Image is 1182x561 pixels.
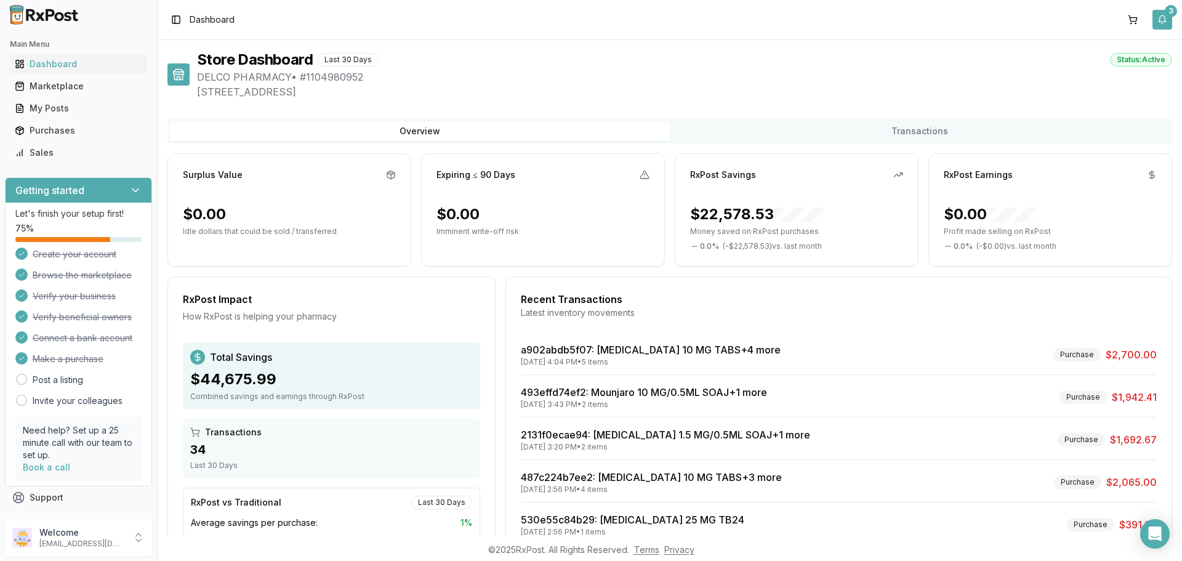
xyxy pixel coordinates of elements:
button: Transactions [670,121,1170,141]
div: Last 30 Days [190,461,473,470]
div: How RxPost is helping your pharmacy [183,310,480,323]
div: [DATE] 3:43 PM • 2 items [521,400,767,410]
span: Dashboard [190,14,235,26]
span: Connect a bank account [33,332,132,344]
a: Sales [10,142,147,164]
div: Latest inventory movements [521,307,1157,319]
button: Marketplace [5,76,152,96]
div: Purchase [1054,475,1101,489]
div: RxPost Earnings [944,169,1013,181]
div: Surplus Value [183,169,243,181]
a: 530e55c84b29: [MEDICAL_DATA] 25 MG TB24 [521,514,744,526]
div: 3 [1165,5,1177,17]
span: $1,692.67 [1110,432,1157,447]
span: Transactions [205,426,262,438]
div: Sales [15,147,142,159]
span: DELCO PHARMACY • # 1104980952 [197,70,1172,84]
div: My Posts [15,102,142,115]
button: Purchases [5,121,152,140]
button: Sales [5,143,152,163]
span: ( - $22,578.53 ) vs. last month [723,241,822,251]
span: Total Savings [210,350,272,365]
p: Welcome [39,527,125,539]
a: 493effd74ef2: Mounjaro 10 MG/0.5ML SOAJ+1 more [521,386,767,398]
button: 3 [1152,10,1172,30]
div: $0.00 [436,204,480,224]
a: My Posts [10,97,147,119]
span: 1 % [460,517,472,529]
p: Let's finish your setup first! [15,208,142,220]
div: Open Intercom Messenger [1140,519,1170,549]
div: [DATE] 3:20 PM • 2 items [521,442,810,452]
span: Verify your business [33,290,116,302]
a: Marketplace [10,75,147,97]
div: Combined savings and earnings through RxPost [190,392,473,402]
button: Feedback [5,509,152,531]
span: Feedback [30,514,71,526]
div: Purchase [1058,433,1105,446]
p: Need help? Set up a 25 minute call with our team to set up. [23,424,134,461]
span: Verify beneficial owners [33,311,132,323]
button: My Posts [5,99,152,118]
div: Expiring ≤ 90 Days [436,169,515,181]
a: Invite your colleagues [33,395,123,407]
div: Last 30 Days [411,496,472,509]
span: 0.0 % [954,241,973,251]
div: [DATE] 4:04 PM • 5 items [521,357,781,367]
button: Dashboard [5,54,152,74]
div: Marketplace [15,80,142,92]
div: Purchase [1067,518,1114,531]
div: Last 30 Days [318,53,379,67]
span: ( - $0.00 ) vs. last month [976,241,1056,251]
span: $1,942.41 [1112,390,1157,405]
div: RxPost Savings [690,169,756,181]
button: Overview [170,121,670,141]
div: $22,578.53 [690,204,823,224]
div: $44,675.99 [190,369,473,389]
p: Imminent write-off risk [436,227,649,236]
div: Purchase [1059,390,1107,404]
a: a902abdb5f07: [MEDICAL_DATA] 10 MG TABS+4 more [521,344,781,356]
span: Create your account [33,248,116,260]
div: Recent Transactions [521,292,1157,307]
span: 0.0 % [700,241,719,251]
span: 75 % [15,222,34,235]
h1: Store Dashboard [197,50,313,70]
div: 34 [190,441,473,458]
div: Purchase [1053,348,1101,361]
span: Make a purchase [33,353,103,365]
button: Support [5,486,152,509]
div: Dashboard [15,58,142,70]
div: [DATE] 2:56 PM • 4 items [521,485,782,494]
img: RxPost Logo [5,5,84,25]
p: Idle dollars that could be sold / transferred [183,227,396,236]
a: 487c224b7ee2: [MEDICAL_DATA] 10 MG TABS+3 more [521,471,782,483]
p: Money saved on RxPost purchases [690,227,903,236]
a: Book a call [23,462,70,472]
a: Post a listing [33,374,83,386]
nav: breadcrumb [190,14,235,26]
p: [EMAIL_ADDRESS][DOMAIN_NAME] [39,539,125,549]
span: $391.26 [1119,517,1157,532]
a: Dashboard [10,53,147,75]
span: $2,700.00 [1106,347,1157,362]
div: Purchases [15,124,142,137]
div: $0.00 [944,204,1036,224]
div: Status: Active [1110,53,1172,67]
span: $2,065.00 [1106,475,1157,490]
a: Purchases [10,119,147,142]
a: 2131f0ecae94: [MEDICAL_DATA] 1.5 MG/0.5ML SOAJ+1 more [521,429,810,441]
a: Privacy [664,544,694,555]
div: RxPost vs Traditional [191,496,281,509]
a: Terms [634,544,659,555]
h3: Getting started [15,183,84,198]
p: Profit made selling on RxPost [944,227,1157,236]
div: [DATE] 2:56 PM • 1 items [521,527,744,537]
div: $0.00 [183,204,226,224]
div: RxPost Impact [183,292,480,307]
h2: Main Menu [10,39,147,49]
span: [STREET_ADDRESS] [197,84,1172,99]
span: Average savings per purchase: [191,517,318,529]
span: Browse the marketplace [33,269,132,281]
img: User avatar [12,528,32,547]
